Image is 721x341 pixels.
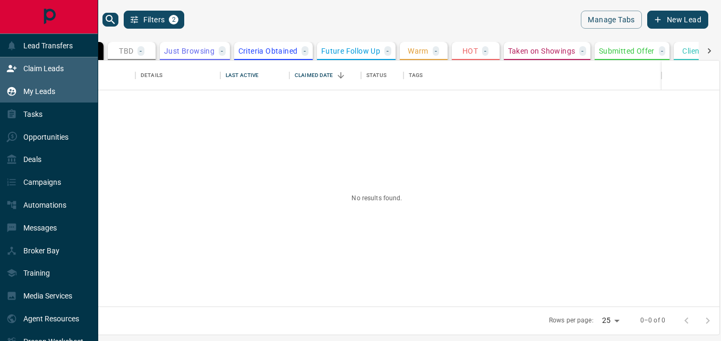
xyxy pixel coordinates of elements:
[409,61,423,90] div: Tags
[333,68,348,83] button: Sort
[661,47,663,55] p: -
[599,47,655,55] p: Submitted Offer
[361,61,404,90] div: Status
[549,316,594,325] p: Rows per page:
[321,47,380,55] p: Future Follow Up
[508,47,576,55] p: Taken on Showings
[640,316,665,325] p: 0–0 of 0
[581,11,641,29] button: Manage Tabs
[404,61,662,90] div: Tags
[366,61,387,90] div: Status
[647,11,708,29] button: New Lead
[140,47,142,55] p: -
[221,47,223,55] p: -
[484,47,486,55] p: -
[226,61,259,90] div: Last Active
[387,47,389,55] p: -
[124,11,185,29] button: Filters2
[598,313,623,328] div: 25
[462,47,478,55] p: HOT
[295,61,333,90] div: Claimed Date
[119,47,133,55] p: TBD
[141,61,162,90] div: Details
[289,61,361,90] div: Claimed Date
[135,61,220,90] div: Details
[682,47,702,55] p: Client
[581,47,583,55] p: -
[238,47,298,55] p: Criteria Obtained
[408,47,428,55] p: Warm
[102,13,118,27] button: search button
[435,47,437,55] p: -
[170,16,177,23] span: 2
[61,61,135,90] div: Name
[304,47,306,55] p: -
[164,47,214,55] p: Just Browsing
[220,61,289,90] div: Last Active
